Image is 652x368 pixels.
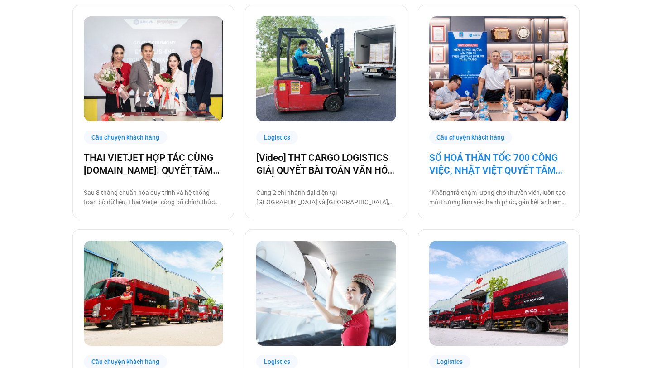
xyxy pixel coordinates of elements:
p: Cùng 2 chi nhánh đại diện tại [GEOGRAPHIC_DATA] và [GEOGRAPHIC_DATA], THT Cargo Logistics là một ... [256,188,395,207]
a: [Video] THT CARGO LOGISTICS GIẢI QUYẾT BÀI TOÁN VĂN HÓA NHẰM TĂNG TRƯỞNG BỀN VỮNG CÙNG BASE [256,151,395,177]
div: Câu chuyện khách hàng [84,131,167,145]
p: Sau 8 tháng chuẩn hóa quy trình và hệ thống toàn bộ dữ liệu, Thai Vietjet công bố chính thức vận ... [84,188,223,207]
a: THAI VIETJET HỢP TÁC CÙNG [DOMAIN_NAME]: QUYẾT TÂM “CẤT CÁNH” CHUYỂN ĐỔI SỐ [84,151,223,177]
a: Thai VietJet chuyển đổi số cùng Basevn [256,241,395,345]
p: “Không trả chậm lương cho thuyền viên, luôn tạo môi trường làm việc hạnh phúc, gắn kết anh em tàu... [429,188,568,207]
div: Câu chuyện khách hàng [429,131,513,145]
div: Logistics [256,131,298,145]
a: SỐ HOÁ THẦN TỐC 700 CÔNG VIỆC, NHẬT VIỆT QUYẾT TÂM “GẮN KẾT TÀU – BỜ” [429,151,568,177]
img: Thai VietJet chuyển đổi số cùng Basevn [256,241,396,345]
img: 247 express chuyển đổi số cùng base [84,241,223,345]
